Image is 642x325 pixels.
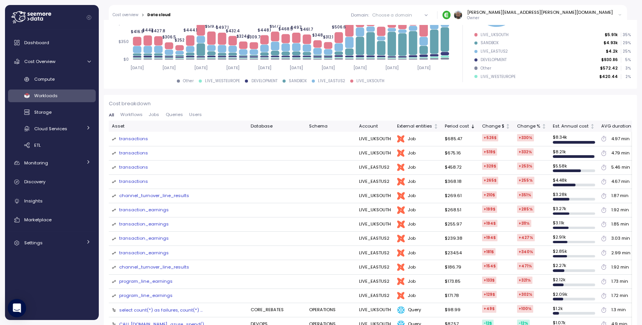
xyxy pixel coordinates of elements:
[553,123,589,130] div: Est. Annual cost
[550,161,598,175] td: $ 5.58k
[517,291,534,298] div: +302 %
[397,192,439,200] div: Job
[611,292,628,299] div: 1.72 min
[550,289,598,303] td: $ 2.09k
[442,217,479,232] td: $255.97
[34,76,55,82] span: Compute
[119,221,169,228] a: transaction_earnings
[550,275,598,289] td: $ 2.12k
[8,54,96,69] a: Cost Overview
[611,150,630,157] div: 4.79 min
[166,113,183,117] span: Queries
[605,32,618,38] p: $5.91k
[517,148,534,156] div: +332 %
[24,217,52,223] span: Marketplace
[517,248,535,255] div: +340 %
[8,235,96,251] a: Settings
[517,262,534,270] div: +471 %
[481,40,499,46] div: SANDBOX
[442,289,479,303] td: $171.78
[123,57,129,62] tspan: $0
[183,28,197,33] tspan: $444.1
[621,57,630,63] p: 5 %
[8,174,96,190] a: Discovery
[119,278,173,285] a: program_line_earnings
[306,303,356,317] td: OPERATIONS
[482,291,497,298] div: +129 $
[550,260,598,274] td: $ 2.27k
[479,121,514,132] th: Change $Not sorted
[621,49,630,54] p: 25 %
[84,15,94,20] button: Collapse navigation
[356,175,394,189] td: LIVE_EASTUS2
[442,146,479,161] td: $675.16
[162,65,176,70] tspan: [DATE]
[442,203,479,217] td: $268.51
[119,264,189,271] a: channel_turnover_line_results
[258,65,271,70] tspan: [DATE]
[397,292,439,300] div: Job
[331,25,346,30] tspan: $506.6
[445,123,469,130] div: Period cost
[442,303,479,317] td: $98.99
[24,58,55,65] span: Cost Overview
[517,134,534,141] div: +330 %
[109,113,114,117] span: All
[8,90,96,102] a: Workloads
[147,13,170,17] div: Data cloud
[8,212,96,227] a: Marketplace
[151,29,165,34] tspan: $427.8
[215,25,228,30] tspan: $497.1
[600,66,618,71] p: $572.42
[482,234,497,241] div: +194 $
[482,248,496,255] div: +181 $
[394,121,442,132] th: External entitiesNot sorted
[112,123,244,130] div: Asset
[611,264,629,271] div: 1.92 min
[550,189,598,203] td: $ 3.28k
[482,148,497,156] div: +519 $
[351,12,369,18] p: Domain :
[356,217,394,232] td: LIVE_UKSOUTH
[312,33,323,38] tspan: $348
[291,25,302,30] tspan: $497
[541,124,547,129] div: Not sorted
[24,40,49,46] span: Dashboard
[611,164,630,171] div: 5.46 min
[278,27,293,32] tspan: $468.5
[119,192,189,199] div: channel_turnover_line_results
[356,303,394,317] td: LIVE_UKSOUTH
[109,100,632,108] p: Cost breakdown
[598,121,641,132] th: AVG durationNot sorted
[467,15,613,21] p: Owner
[517,191,533,199] div: +351 %
[119,292,173,299] a: program_line_earnings
[120,113,143,117] span: Workflows
[24,160,48,166] span: Monitoring
[604,40,618,46] p: $4.93k
[8,299,26,317] div: Open Intercom Messenger
[442,189,479,203] td: $269.61
[482,277,496,284] div: +133 $
[372,12,412,18] div: Choose a domain
[356,161,394,175] td: LIVE_EASTUS2
[8,155,96,171] a: Monitoring
[356,232,394,246] td: LIVE_EASTUS2
[442,175,479,189] td: $368.18
[517,277,532,284] div: +321 %
[119,164,148,171] a: transactions
[130,65,144,70] tspan: [DATE]
[482,220,497,227] div: +194 $
[611,136,630,143] div: 4.97 min
[149,113,159,117] span: Jobs
[8,35,96,50] a: Dashboard
[482,305,496,312] div: +49 $
[119,235,169,242] a: transaction_earnings
[8,106,96,119] a: Storage
[590,124,595,129] div: Not sorted
[397,221,439,228] div: Job
[356,203,394,217] td: LIVE_UKSOUTH
[385,65,398,70] tspan: [DATE]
